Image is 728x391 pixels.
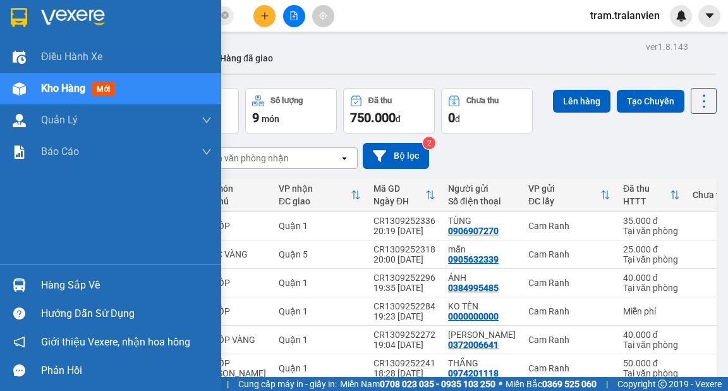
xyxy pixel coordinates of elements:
div: Đã thu [368,96,392,105]
div: Tại văn phòng [623,368,680,378]
button: Bộ lọc [363,143,429,169]
div: CR1309252318 [373,244,435,254]
div: HTTT [623,196,670,206]
div: Tại văn phòng [623,254,680,264]
div: Tại văn phòng [623,340,680,350]
div: Phản hồi [41,361,212,380]
div: 1 T XỐP [198,306,266,316]
div: 50.000 đ [623,358,680,368]
div: KO TÊN [448,301,516,311]
b: Trà Lan Viên - Gửi khách hàng [78,18,125,144]
button: file-add [283,5,305,27]
img: solution-icon [13,146,26,159]
div: 19:04 [DATE] [373,340,435,350]
div: 0372006641 [448,340,499,350]
div: Cam Ranh [528,306,610,316]
li: (c) 2017 [106,60,174,76]
div: 1 T XỐP [198,221,266,231]
span: aim [318,11,327,20]
div: 20:00 [DATE] [373,254,435,264]
div: THẮNG [448,358,516,368]
span: Miền Nam [340,377,495,391]
button: Số lượng9món [245,88,337,133]
button: caret-down [698,5,720,27]
div: 1 T XỐP VÀNG [198,335,266,345]
span: món [262,114,279,124]
div: 0906907270 [448,226,499,236]
b: [DOMAIN_NAME] [106,48,174,58]
div: 35.000 đ [623,216,680,226]
div: CR1309252284 [373,301,435,311]
img: warehouse-icon [13,278,26,292]
div: ver 1.8.143 [646,40,688,54]
div: Ngày ĐH [373,196,425,206]
span: close-circle [221,10,229,22]
div: 1 CỤC VÀNG [198,249,266,259]
img: warehouse-icon [13,114,26,127]
div: ĐC giao [279,196,351,206]
div: 1 T XỐP CHUNG [198,358,266,378]
span: Điều hành xe [41,49,102,65]
div: PHẠM THỊ BÉ [448,330,516,340]
span: Báo cáo [41,144,79,159]
th: Toggle SortBy [272,178,367,212]
span: 9 [252,110,259,125]
th: Toggle SortBy [617,178,686,212]
span: Miền Bắc [506,377,597,391]
div: 19:35 [DATE] [373,283,435,293]
span: ⚪️ [499,382,502,387]
div: 18:28 [DATE] [373,368,435,378]
div: VP gửi [528,183,600,194]
span: đ [455,114,460,124]
button: aim [312,5,334,27]
div: Tên món [198,183,266,194]
th: Toggle SortBy [522,178,617,212]
span: down [202,115,212,125]
div: Người gửi [448,183,516,194]
span: đ [396,114,401,124]
div: CR1309252241 [373,358,435,368]
div: Hướng dẫn sử dụng [41,304,212,323]
button: Chưa thu0đ [441,88,533,133]
div: Quận 1 [279,335,361,345]
button: Lên hàng [553,90,610,113]
div: Tại văn phòng [623,226,680,236]
div: CR1309252336 [373,216,435,226]
div: Đã thu [623,183,670,194]
img: icon-new-feature [676,10,687,22]
span: Quản Lý [41,112,78,128]
button: plus [253,5,276,27]
div: 0905632339 [448,254,499,264]
sup: 2 [423,137,435,149]
div: Quận 1 [279,278,361,288]
span: down [202,147,212,157]
div: 0974201118 [448,368,499,378]
button: Đã thu750.000đ [343,88,435,133]
img: logo-vxr [11,8,27,27]
div: Quận 1 [279,306,361,316]
span: plus [260,11,269,20]
button: Hàng đã giao [210,43,283,73]
div: Quận 5 [279,249,361,259]
div: 20:19 [DATE] [373,226,435,236]
span: | [606,377,608,391]
div: CR1309252296 [373,273,435,283]
div: Số lượng [270,96,303,105]
span: Cung cấp máy in - giấy in: [238,377,337,391]
span: 0 [448,110,455,125]
img: warehouse-icon [13,51,26,64]
div: 1 T XỐP [198,278,266,288]
img: logo.jpg [137,16,167,46]
div: 40.000 đ [623,273,680,283]
div: Cam Ranh [528,221,610,231]
span: file-add [289,11,298,20]
div: Quận 1 [279,221,361,231]
div: mẫn [448,244,516,254]
button: Tạo Chuyến [617,90,684,113]
div: 19:23 [DATE] [373,311,435,321]
span: question-circle [13,307,25,320]
div: CR1309252272 [373,330,435,340]
b: Trà Lan Viên [16,82,46,141]
span: notification [13,336,25,348]
span: mới [92,82,115,96]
